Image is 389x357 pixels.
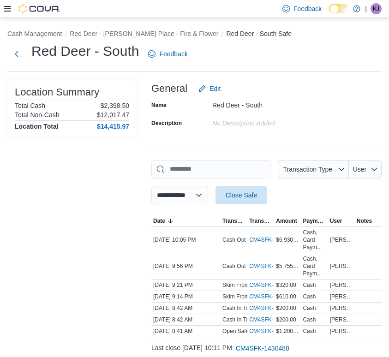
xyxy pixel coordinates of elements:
[15,111,60,119] h6: Total Non-Cash
[274,215,301,226] button: Amount
[195,79,224,98] button: Edit
[365,3,367,14] p: |
[209,84,221,93] span: Edit
[303,293,316,300] div: Cash
[249,236,302,244] a: CM4SFK-1431403External link
[355,215,382,226] button: Notes
[303,281,316,289] div: Cash
[15,102,45,109] h6: Total Cash
[222,217,245,225] span: Transaction Type
[373,3,379,14] span: KJ
[276,281,296,289] span: $320.00
[151,261,221,272] div: [DATE] 9:56 PM
[151,303,221,314] div: [DATE] 8:42 AM
[249,304,302,312] a: CM4SFK-1430926External link
[249,281,302,289] a: CM4SFK-1431341External link
[330,281,353,289] span: [PERSON_NAME] [PERSON_NAME]
[330,262,353,270] span: [PERSON_NAME] [PERSON_NAME]
[303,217,326,225] span: Payment Methods
[222,262,307,270] p: Cash Out From Drawer (Drawer 2)
[330,236,353,244] span: [PERSON_NAME] [PERSON_NAME]
[249,262,302,270] a: CM4SFK-1431379External link
[247,215,274,226] button: Transaction #
[249,217,272,225] span: Transaction #
[330,293,353,300] span: [PERSON_NAME] [PERSON_NAME]
[278,160,349,178] button: Transaction Type
[7,45,26,63] button: Next
[222,293,296,300] p: Skim From Drawer (Drawer 1)
[153,217,165,225] span: Date
[249,327,302,335] a: CM4SFK-1430918External link
[15,87,99,98] h3: Location Summary
[15,123,59,130] h4: Location Total
[236,344,289,353] span: CM4SFK-1430488
[7,30,62,37] button: Cash Management
[212,98,336,109] div: Red Deer - South
[303,304,316,312] div: Cash
[151,314,221,325] div: [DATE] 8:42 AM
[97,123,129,130] h4: $14,415.97
[276,236,299,244] span: $6,930.50
[276,316,296,323] span: $200.00
[330,304,353,312] span: [PERSON_NAME]
[293,4,322,13] span: Feedback
[222,236,307,244] p: Cash Out From Drawer (Drawer 1)
[70,30,218,37] button: Red Deer - [PERSON_NAME] Place - Fire & Flower
[151,326,221,337] div: [DATE] 8:41 AM
[144,45,191,63] a: Feedback
[276,262,299,270] span: $5,755.47
[330,327,353,335] span: [PERSON_NAME]
[249,293,302,300] a: CM4SFK-1431312External link
[151,101,167,109] label: Name
[159,49,187,59] span: Feedback
[353,166,367,173] span: User
[303,255,326,277] div: Cash, Card Paym...
[31,42,139,60] h1: Red Deer - South
[18,4,60,13] img: Cova
[303,327,316,335] div: Cash
[151,280,221,291] div: [DATE] 9:21 PM
[212,116,336,127] div: No Description added
[301,215,328,226] button: Payment Methods
[371,3,382,14] div: Kennedy Jones
[276,304,296,312] span: $200.00
[303,316,316,323] div: Cash
[7,29,382,40] nav: An example of EuiBreadcrumbs
[330,316,353,323] span: [PERSON_NAME]
[303,229,326,251] div: Cash, Card Paym...
[249,316,302,323] a: CM4SFK-1430923External link
[357,217,372,225] span: Notes
[222,304,296,312] p: Cash In To Drawer (Drawer 2)
[151,160,270,178] input: This is a search bar. As you type, the results lower in the page will automatically filter.
[222,316,296,323] p: Cash In To Drawer (Drawer 1)
[226,190,257,200] span: Close Safe
[328,215,355,226] button: User
[215,186,267,204] button: Close Safe
[101,102,129,109] p: $2,398.50
[151,234,221,245] div: [DATE] 10:05 PM
[222,281,296,289] p: Skim From Drawer (Drawer 2)
[97,111,129,119] p: $12,017.47
[151,119,182,127] label: Description
[151,291,221,302] div: [DATE] 9:14 PM
[330,217,342,225] span: User
[349,160,382,178] button: User
[151,83,187,94] h3: General
[276,217,297,225] span: Amount
[151,215,221,226] button: Date
[276,293,296,300] span: $610.00
[283,166,332,173] span: Transaction Type
[222,327,249,335] p: Open Safe
[226,30,292,37] button: Red Deer - South Safe
[276,327,299,335] span: $1,200.00
[329,4,348,13] input: Dark Mode
[221,215,247,226] button: Transaction Type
